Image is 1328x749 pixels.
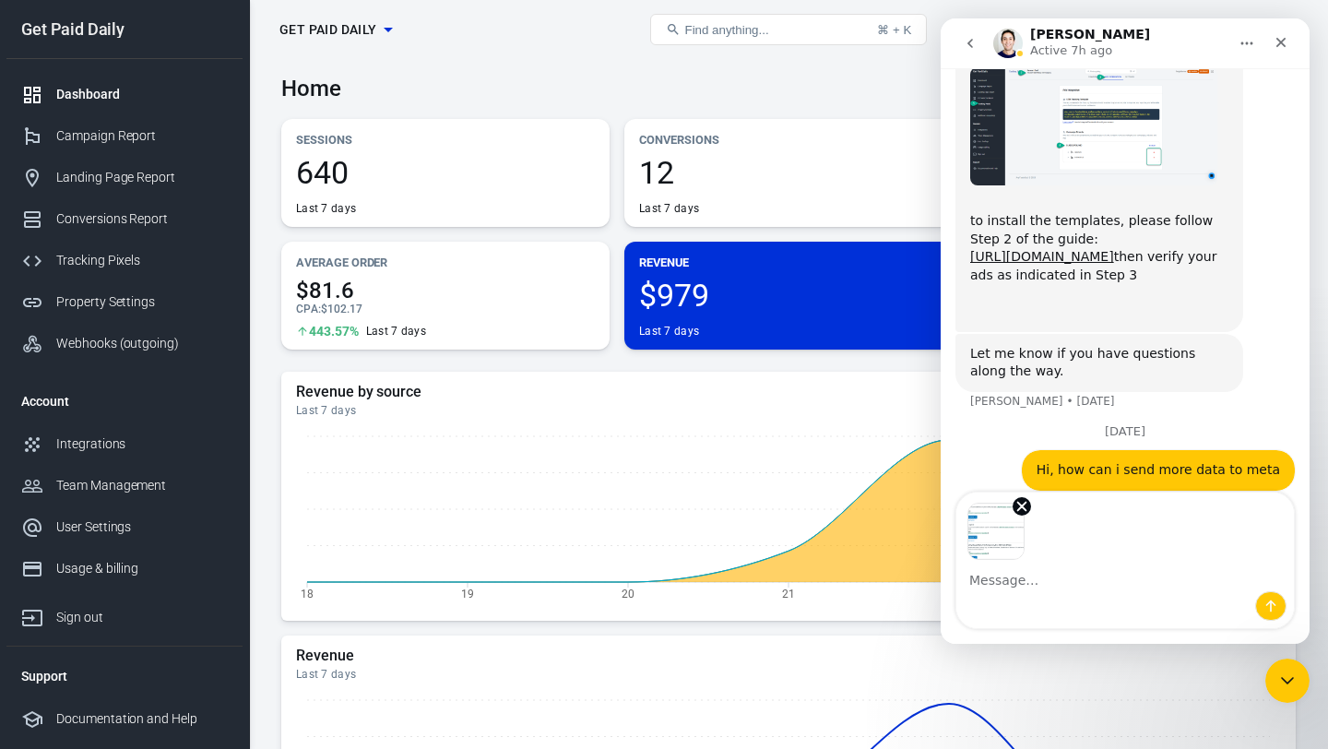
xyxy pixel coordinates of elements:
[941,18,1310,644] iframe: To enrich screen reader interactions, please activate Accessibility in Grammarly extension settings
[279,18,377,42] span: Get Paid Daily
[639,157,938,188] span: 12
[56,292,228,312] div: Property Settings
[56,434,228,454] div: Integrations
[1265,659,1310,703] iframe: Intercom live chat
[296,279,595,302] span: $81.6
[296,383,1281,401] h5: Revenue by source
[321,303,362,315] span: $102.17
[6,589,243,638] a: Sign out
[56,334,228,353] div: Webhooks (outgoing)
[684,23,768,37] span: Find anything...
[296,157,595,188] span: 640
[639,324,699,339] div: Last 7 days
[56,168,228,187] div: Landing Page Report
[6,281,243,323] a: Property Settings
[56,251,228,270] div: Tracking Pixels
[296,201,356,216] div: Last 7 days
[639,279,938,311] span: $979
[461,587,474,600] tspan: 19
[6,423,243,465] a: Integrations
[296,253,595,272] p: Average Order
[296,303,321,315] span: CPA :
[309,325,359,338] span: 443.57%
[281,76,341,101] h3: Home
[6,465,243,506] a: Team Management
[56,709,228,729] div: Documentation and Help
[296,130,595,149] p: Sessions
[6,240,243,281] a: Tracking Pixels
[639,201,699,216] div: Last 7 days
[1269,7,1313,52] a: Sign out
[296,667,1281,682] div: Last 7 days
[296,403,1281,418] div: Last 7 days
[56,517,228,537] div: User Settings
[6,323,243,364] a: Webhooks (outgoing)
[296,647,1281,665] h5: Revenue
[56,126,228,146] div: Campaign Report
[6,115,243,157] a: Campaign Report
[650,14,927,45] button: Find anything...⌘ + K
[56,209,228,229] div: Conversions Report
[56,608,228,627] div: Sign out
[301,587,314,600] tspan: 18
[877,23,911,37] div: ⌘ + K
[639,130,938,149] p: Conversions
[622,587,634,600] tspan: 20
[639,253,938,272] p: Revenue
[6,74,243,115] a: Dashboard
[6,654,243,698] li: Support
[56,559,228,578] div: Usage & billing
[6,198,243,240] a: Conversions Report
[6,506,243,548] a: User Settings
[366,324,426,339] div: Last 7 days
[6,379,243,423] li: Account
[6,548,243,589] a: Usage & billing
[56,85,228,104] div: Dashboard
[56,476,228,495] div: Team Management
[272,13,399,47] button: Get Paid Daily
[6,157,243,198] a: Landing Page Report
[6,21,243,38] div: Get Paid Daily
[782,587,795,600] tspan: 21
